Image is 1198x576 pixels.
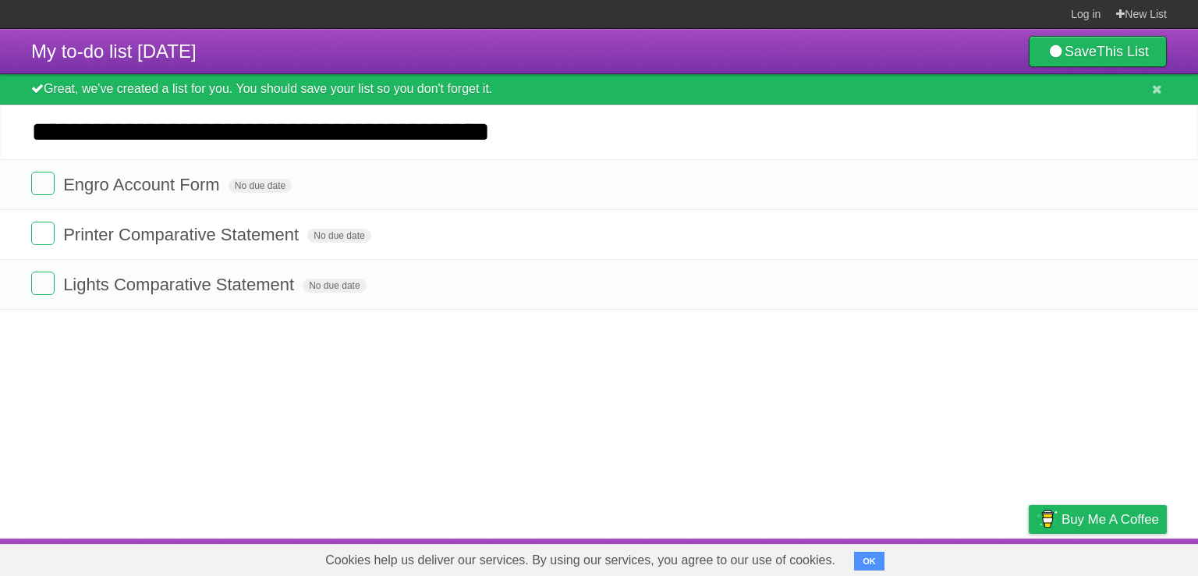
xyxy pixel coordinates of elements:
b: This List [1097,44,1149,59]
span: No due date [303,279,366,293]
label: Done [31,172,55,195]
a: About [821,542,854,572]
span: No due date [229,179,292,193]
span: Cookies help us deliver our services. By using our services, you agree to our use of cookies. [310,545,851,576]
label: Done [31,272,55,295]
button: OK [854,552,884,571]
span: Engro Account Form [63,175,224,194]
span: Printer Comparative Statement [63,225,303,244]
a: Buy me a coffee [1029,505,1167,534]
a: Terms [955,542,990,572]
a: SaveThis List [1029,36,1167,67]
label: Done [31,222,55,245]
img: Buy me a coffee [1037,506,1058,532]
a: Developers [873,542,936,572]
span: Lights Comparative Statement [63,275,298,294]
span: Buy me a coffee [1062,506,1159,533]
span: No due date [307,229,370,243]
a: Suggest a feature [1069,542,1167,572]
a: Privacy [1008,542,1049,572]
span: My to-do list [DATE] [31,41,197,62]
